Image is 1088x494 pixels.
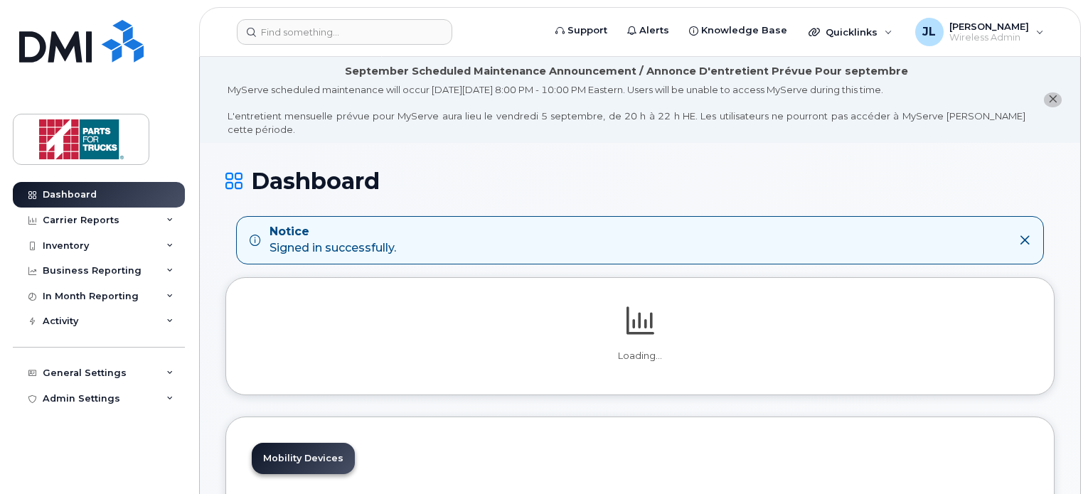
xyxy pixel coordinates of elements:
[252,443,355,474] a: Mobility Devices
[270,224,396,240] strong: Notice
[225,168,1055,193] h1: Dashboard
[252,350,1028,363] p: Loading...
[1044,92,1062,107] button: close notification
[345,64,908,79] div: September Scheduled Maintenance Announcement / Annonce D'entretient Prévue Pour septembre
[270,224,396,257] div: Signed in successfully.
[228,83,1025,136] div: MyServe scheduled maintenance will occur [DATE][DATE] 8:00 PM - 10:00 PM Eastern. Users will be u...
